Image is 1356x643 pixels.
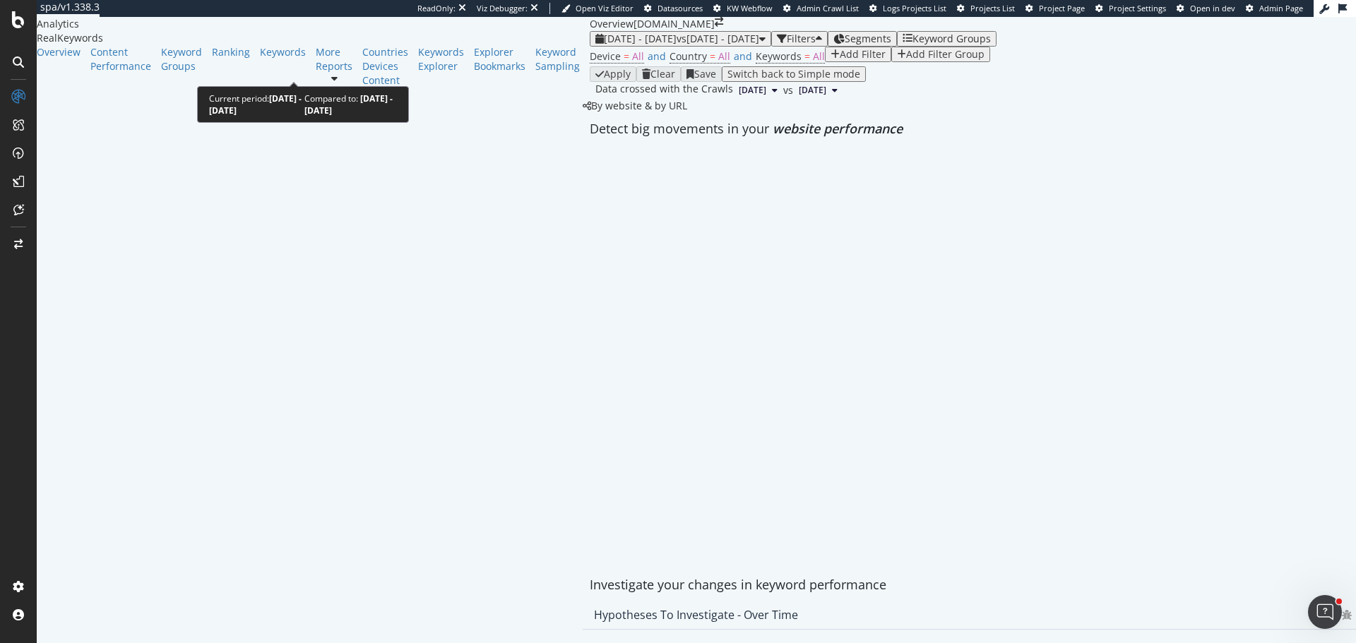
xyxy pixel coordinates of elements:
[583,99,687,113] div: legacy label
[825,47,891,62] button: Add Filter
[632,49,644,63] span: All
[771,31,828,47] button: Filters
[681,66,722,82] button: Save
[813,49,825,63] span: All
[477,3,528,14] div: Viz Debugger:
[912,33,991,44] div: Keyword Groups
[37,45,81,59] a: Overview
[590,49,621,63] span: Device
[304,92,397,116] div: Compared to:
[591,99,687,112] span: By website & by URL
[590,120,1356,138] div: Detect big movements in your
[1109,3,1166,13] span: Project Settings
[733,82,783,99] button: [DATE]
[845,32,891,45] span: Segments
[418,45,464,73] a: Keywords Explorer
[576,3,634,13] span: Open Viz Editor
[897,31,997,47] button: Keyword Groups
[636,66,681,82] button: Clear
[1095,3,1166,14] a: Project Settings
[595,82,733,99] div: Data crossed with the Crawls
[362,59,408,73] a: Devices
[970,3,1015,13] span: Projects List
[1177,3,1235,14] a: Open in dev
[670,49,707,63] span: Country
[797,3,859,13] span: Admin Crawl List
[594,608,798,622] div: Hypotheses to Investigate - Over Time
[1246,3,1303,14] a: Admin Page
[783,83,793,97] span: vs
[417,3,456,14] div: ReadOnly:
[362,45,408,59] a: Countries
[316,45,352,73] a: More Reports
[891,47,990,62] button: Add Filter Group
[648,49,666,63] span: and
[869,3,946,14] a: Logs Projects List
[561,3,634,14] a: Open Viz Editor
[590,576,1356,594] div: Investigate your changes in keyword performance
[209,92,302,116] b: [DATE] - [DATE]
[713,3,773,14] a: KW Webflow
[804,49,810,63] span: =
[715,17,723,27] div: arrow-right-arrow-left
[658,3,703,13] span: Datasources
[957,3,1015,14] a: Projects List
[710,49,715,63] span: =
[590,66,636,82] button: Apply
[644,3,703,14] a: Datasources
[590,31,771,47] button: [DATE] - [DATE]vs[DATE] - [DATE]
[793,82,843,99] button: [DATE]
[718,49,730,63] span: All
[727,3,773,13] span: KW Webflow
[161,45,202,73] a: Keyword Groups
[37,17,590,31] div: Analytics
[787,33,816,44] div: Filters
[362,73,408,88] a: Content
[604,32,677,45] span: [DATE] - [DATE]
[756,49,802,63] span: Keywords
[734,49,752,63] span: and
[260,45,306,59] a: Keywords
[1308,595,1342,629] iframe: Intercom live chat
[590,17,634,31] div: Overview
[799,84,826,97] span: 2025 Sep. 1st
[90,45,151,73] a: Content Performance
[209,92,304,116] div: Current period:
[828,31,897,47] button: Segments
[883,3,946,13] span: Logs Projects List
[304,92,393,116] b: [DATE] - [DATE]
[37,31,590,45] div: RealKeywords
[634,17,715,31] div: [DOMAIN_NAME]
[1342,610,1352,620] div: bug
[739,84,766,97] span: 2025 Sep. 29th
[650,68,675,80] div: Clear
[624,49,629,63] span: =
[1190,3,1235,13] span: Open in dev
[474,45,525,73] a: Explorer Bookmarks
[604,68,631,80] div: Apply
[1039,3,1085,13] span: Project Page
[773,120,903,137] span: website performance
[212,45,250,59] a: Ranking
[722,66,866,82] button: Switch back to Simple mode
[840,49,886,60] div: Add Filter
[1259,3,1303,13] span: Admin Page
[783,3,859,14] a: Admin Crawl List
[727,68,860,80] div: Switch back to Simple mode
[535,45,580,73] a: Keyword Sampling
[906,49,985,60] div: Add Filter Group
[677,32,759,45] span: vs [DATE] - [DATE]
[1025,3,1085,14] a: Project Page
[694,68,716,80] div: Save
